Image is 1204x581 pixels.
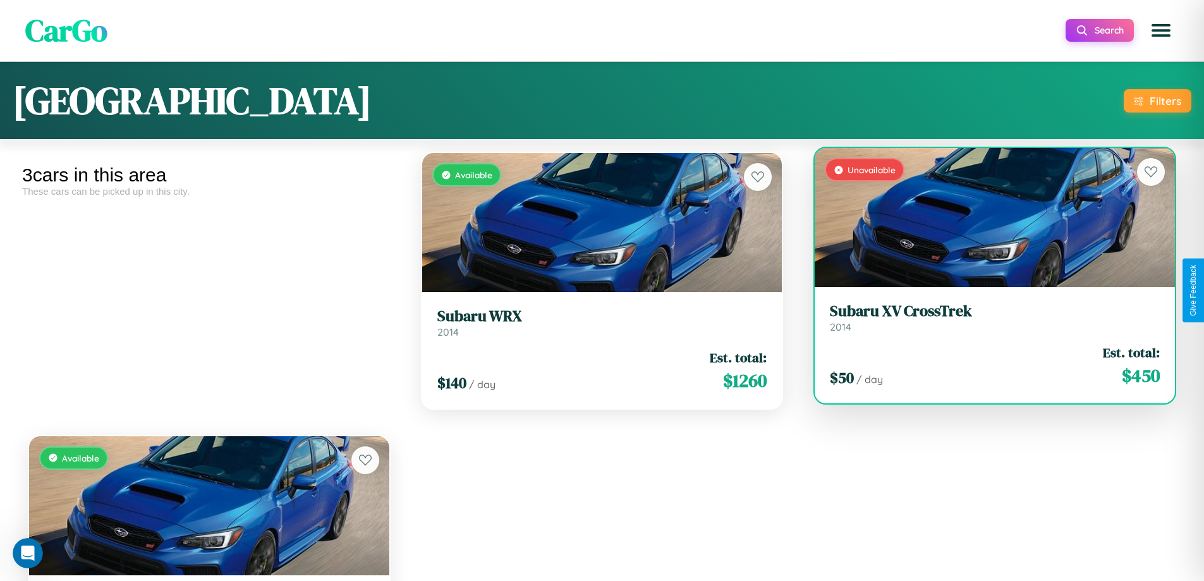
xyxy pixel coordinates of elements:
span: $ 1260 [723,368,767,393]
a: Subaru WRX2014 [437,307,767,338]
span: 2014 [830,321,851,333]
span: Unavailable [848,164,896,175]
span: $ 50 [830,367,854,388]
div: Filters [1150,94,1181,107]
h3: Subaru WRX [437,307,767,326]
button: Search [1066,19,1134,42]
button: Filters [1124,89,1191,113]
span: / day [469,378,496,391]
div: Give Feedback [1189,265,1198,316]
button: Open menu [1143,13,1179,48]
span: Est. total: [710,348,767,367]
span: Est. total: [1103,343,1160,362]
span: $ 140 [437,372,466,393]
div: 3 cars in this area [22,164,396,186]
span: Available [62,453,99,463]
span: Search [1095,25,1124,36]
a: Subaru XV CrossTrek2014 [830,302,1160,333]
iframe: Intercom live chat [13,538,43,568]
h1: [GEOGRAPHIC_DATA] [13,75,372,126]
span: CarGo [25,9,107,51]
h3: Subaru XV CrossTrek [830,302,1160,321]
span: / day [856,373,883,386]
div: These cars can be picked up in this city. [22,186,396,197]
span: Available [455,169,492,180]
span: $ 450 [1122,363,1160,388]
span: 2014 [437,326,459,338]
